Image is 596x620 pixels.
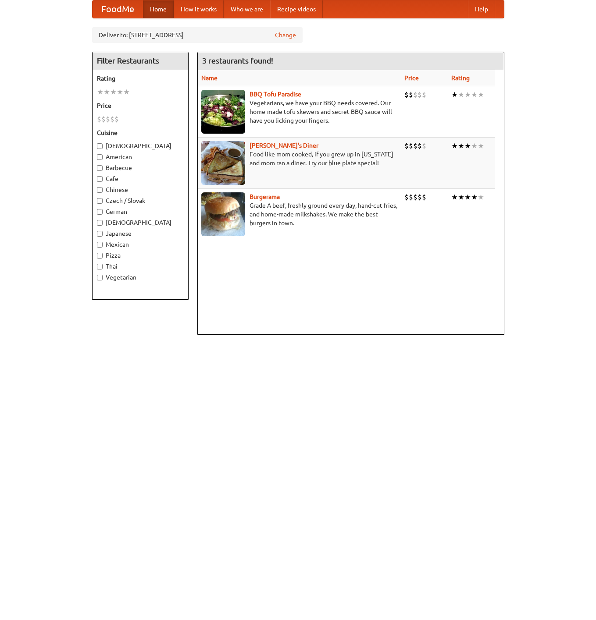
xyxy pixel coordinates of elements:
input: Mexican [97,242,103,248]
a: Who we are [224,0,270,18]
a: Name [201,74,218,81]
label: Vegetarian [97,273,184,282]
li: $ [409,192,413,202]
h5: Cuisine [97,128,184,137]
div: Deliver to: [STREET_ADDRESS] [92,27,303,43]
a: Change [275,31,296,39]
p: Vegetarians, we have your BBQ needs covered. Our home-made tofu skewers and secret BBQ sauce will... [201,99,397,125]
a: FoodMe [93,0,143,18]
li: ★ [471,141,478,151]
input: Pizza [97,253,103,259]
input: [DEMOGRAPHIC_DATA] [97,143,103,149]
li: ★ [97,87,103,97]
li: $ [110,114,114,124]
li: $ [409,141,413,151]
p: Food like mom cooked, if you grew up in [US_STATE] and mom ran a diner. Try our blue plate special! [201,150,397,167]
li: ★ [117,87,123,97]
label: American [97,152,184,161]
ng-pluralize: 3 restaurants found! [202,57,273,65]
input: Barbecue [97,165,103,171]
li: $ [106,114,110,124]
li: ★ [451,90,458,99]
label: Czech / Slovak [97,196,184,205]
label: Mexican [97,240,184,249]
li: $ [418,90,422,99]
li: ★ [478,141,484,151]
a: BBQ Tofu Paradise [250,91,301,98]
label: [DEMOGRAPHIC_DATA] [97,142,184,150]
label: Japanese [97,229,184,238]
img: burgerama.jpg [201,192,245,236]
li: $ [418,141,422,151]
input: Chinese [97,187,103,193]
label: [DEMOGRAPHIC_DATA] [97,218,184,227]
a: Recipe videos [270,0,323,18]
label: Thai [97,262,184,271]
label: German [97,207,184,216]
a: Price [404,74,419,81]
label: Pizza [97,251,184,260]
h5: Price [97,101,184,110]
p: Grade A beef, freshly ground every day, hand-cut fries, and home-made milkshakes. We make the bes... [201,201,397,227]
li: $ [413,90,418,99]
li: $ [413,192,418,202]
a: Burgerama [250,193,280,200]
a: Help [468,0,495,18]
a: Rating [451,74,470,81]
li: $ [97,114,101,124]
li: ★ [478,192,484,202]
img: sallys.jpg [201,141,245,185]
li: $ [404,192,409,202]
li: $ [422,192,426,202]
img: tofuparadise.jpg [201,90,245,134]
li: ★ [110,87,117,97]
li: $ [422,141,426,151]
input: Cafe [97,176,103,182]
li: ★ [451,141,458,151]
a: How it works [174,0,224,18]
li: $ [422,90,426,99]
li: $ [404,90,409,99]
input: German [97,209,103,215]
a: Home [143,0,174,18]
li: ★ [464,141,471,151]
li: $ [418,192,422,202]
li: ★ [478,90,484,99]
li: ★ [451,192,458,202]
label: Cafe [97,174,184,183]
label: Chinese [97,185,184,194]
li: $ [114,114,119,124]
li: ★ [458,90,464,99]
li: $ [413,141,418,151]
li: $ [101,114,106,124]
a: [PERSON_NAME]'s Diner [250,142,318,149]
input: Japanese [97,231,103,237]
input: Czech / Slovak [97,198,103,204]
li: $ [409,90,413,99]
input: Vegetarian [97,275,103,280]
li: $ [404,141,409,151]
h5: Rating [97,74,184,83]
h4: Filter Restaurants [93,52,188,70]
input: Thai [97,264,103,269]
li: ★ [464,90,471,99]
li: ★ [458,141,464,151]
li: ★ [471,90,478,99]
li: ★ [123,87,130,97]
li: ★ [458,192,464,202]
li: ★ [464,192,471,202]
input: American [97,154,103,160]
input: [DEMOGRAPHIC_DATA] [97,220,103,226]
li: ★ [471,192,478,202]
label: Barbecue [97,163,184,172]
li: ★ [103,87,110,97]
